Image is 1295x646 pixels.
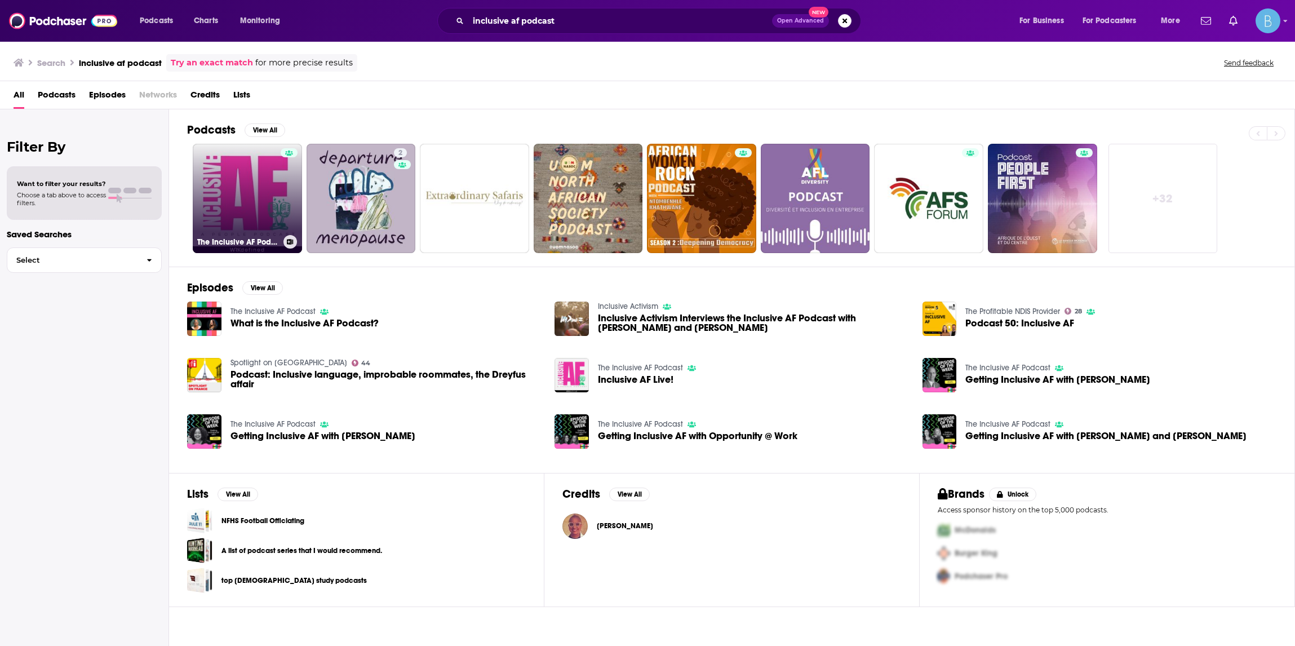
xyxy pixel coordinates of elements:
[555,414,589,449] img: Getting Inclusive AF with Opportunity @ Work
[171,56,253,69] a: Try an exact match
[562,514,588,539] a: Jackye Clayton
[230,358,347,368] a: Spotlight on France
[598,375,673,384] a: Inclusive AF Live!
[14,86,24,109] a: All
[38,86,76,109] a: Podcasts
[187,487,258,501] a: ListsView All
[989,488,1037,501] button: Unlock
[1108,144,1218,253] a: +32
[187,123,236,137] h2: Podcasts
[230,307,316,316] a: The Inclusive AF Podcast
[933,519,955,542] img: First Pro Logo
[187,508,212,533] a: NFHS Football Officiating
[965,363,1050,373] a: The Inclusive AF Podcast
[187,123,285,137] a: PodcastsView All
[597,521,653,530] a: Jackye Clayton
[240,13,280,29] span: Monitoring
[307,144,416,253] a: 2
[965,431,1247,441] a: Getting Inclusive AF with Shannon and Tracey
[79,57,162,68] h3: inclusive af podcast
[933,542,955,565] img: Second Pro Logo
[187,358,221,392] img: Podcast: Inclusive language, improbable roommates, the Dreyfus affair
[9,10,117,32] img: Podchaser - Follow, Share and Rate Podcasts
[17,180,106,188] span: Want to filter your results?
[1161,13,1180,29] span: More
[17,191,106,207] span: Choose a tab above to access filters.
[965,375,1150,384] span: Getting Inclusive AF with [PERSON_NAME]
[933,565,955,588] img: Third Pro Logo
[555,358,589,392] img: Inclusive AF Live!
[562,487,650,501] a: CreditsView All
[1075,12,1153,30] button: open menu
[242,281,283,295] button: View All
[598,313,909,333] span: Inclusive Activism Interviews the Inclusive AF Podcast with [PERSON_NAME] and [PERSON_NAME]
[230,370,542,389] a: Podcast: Inclusive language, improbable roommates, the Dreyfus affair
[555,302,589,336] img: Inclusive Activism Interviews the Inclusive AF Podcast with Jackye and Katee
[448,8,872,34] div: Search podcasts, credits, & more...
[1075,309,1082,314] span: 28
[1153,12,1194,30] button: open menu
[187,12,225,30] a: Charts
[598,302,658,311] a: Inclusive Activism
[965,419,1050,429] a: The Inclusive AF Podcast
[221,515,304,527] a: NFHS Football Officiating
[1012,12,1078,30] button: open menu
[140,13,173,29] span: Podcasts
[809,7,829,17] span: New
[7,247,162,273] button: Select
[923,302,957,336] a: Podcast 50: Inclusive AF
[89,86,126,109] a: Episodes
[955,548,997,558] span: Burger King
[598,363,683,373] a: The Inclusive AF Podcast
[7,256,138,264] span: Select
[221,545,382,557] a: A list of podcast series that I would recommend.
[194,13,218,29] span: Charts
[1256,8,1280,33] button: Show profile menu
[923,414,957,449] a: Getting Inclusive AF with Shannon and Tracey
[230,419,316,429] a: The Inclusive AF Podcast
[218,488,258,501] button: View All
[777,18,824,24] span: Open Advanced
[923,358,957,392] img: Getting Inclusive AF with Michael Paciello
[132,12,188,30] button: open menu
[230,318,379,328] a: What is the Inclusive AF Podcast?
[190,86,220,109] a: Credits
[187,538,212,563] a: A list of podcast series that I would recommend.
[562,508,901,544] button: Jackye ClaytonJackye Clayton
[965,307,1060,316] a: The Profitable NDIS Provider
[37,57,65,68] h3: Search
[230,431,415,441] a: Getting Inclusive AF with Christina Blacken
[597,521,653,530] span: [PERSON_NAME]
[1065,308,1082,315] a: 28
[1225,11,1242,30] a: Show notifications dropdown
[609,488,650,501] button: View All
[187,414,221,449] img: Getting Inclusive AF with Christina Blacken
[965,318,1074,328] span: Podcast 50: Inclusive AF
[955,572,1008,581] span: Podchaser Pro
[598,431,797,441] a: Getting Inclusive AF with Opportunity @ Work
[187,568,212,593] a: top Bible study podcasts
[1019,13,1064,29] span: For Business
[1256,8,1280,33] span: Logged in as BLASTmedia
[772,14,829,28] button: Open AdvancedNew
[938,487,984,501] h2: Brands
[245,123,285,137] button: View All
[230,431,415,441] span: Getting Inclusive AF with [PERSON_NAME]
[468,12,772,30] input: Search podcasts, credits, & more...
[598,313,909,333] a: Inclusive Activism Interviews the Inclusive AF Podcast with Jackye and Katee
[394,148,407,157] a: 2
[1256,8,1280,33] img: User Profile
